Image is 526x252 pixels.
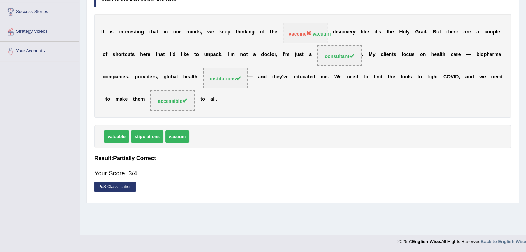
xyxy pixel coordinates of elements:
[103,52,106,57] b: o
[447,74,451,80] b: O
[118,74,121,80] b: n
[211,29,214,35] b: e
[402,74,405,80] b: o
[350,74,353,80] b: e
[277,74,279,80] b: e
[317,45,362,66] span: Drop target
[138,29,141,35] b: n
[210,52,213,57] b: p
[430,74,433,80] b: g
[340,29,343,35] b: c
[406,29,407,35] b: l
[261,52,264,57] b: d
[270,29,271,35] b: t
[151,29,154,35] b: h
[120,29,123,35] b: n
[128,29,129,35] b: r
[312,74,315,80] b: d
[385,52,386,57] b: i
[110,29,111,35] b: i
[157,52,160,57] b: h
[261,74,264,80] b: n
[271,52,275,57] b: o
[216,52,219,57] b: c
[264,74,267,80] b: d
[437,52,440,57] b: a
[103,29,104,35] b: t
[207,52,210,57] b: n
[451,52,453,57] b: c
[140,74,143,80] b: o
[116,74,118,80] b: a
[149,29,151,35] b: t
[286,74,289,80] b: e
[123,29,125,35] b: t
[135,29,137,35] b: t
[466,52,471,57] b: —
[194,74,197,80] b: h
[115,52,118,57] b: h
[391,29,394,35] b: e
[198,29,201,35] b: s
[455,74,459,80] b: D
[421,29,424,35] b: a
[388,74,389,80] b: t
[394,52,396,57] b: s
[431,52,434,57] b: h
[389,74,393,80] b: h
[251,29,255,35] b: g
[125,52,128,57] b: c
[294,74,297,80] b: e
[248,74,253,80] b: —
[171,52,172,57] b: '
[132,29,135,35] b: s
[476,52,479,57] b: b
[160,52,163,57] b: a
[283,52,284,57] b: I
[409,74,412,80] b: s
[240,52,243,57] b: n
[105,74,109,80] b: o
[189,74,192,80] b: a
[312,31,331,37] strong: vacuum
[157,74,158,80] b: ,
[267,52,270,57] b: c
[436,29,440,35] b: u
[379,74,382,80] b: d
[219,52,221,57] b: k
[463,29,466,35] b: a
[191,29,192,35] b: i
[426,29,427,35] b: .
[352,74,355,80] b: e
[400,74,402,80] b: t
[458,52,461,57] b: e
[103,74,105,80] b: c
[388,29,391,35] b: h
[174,74,176,80] b: a
[433,74,436,80] b: h
[299,74,303,80] b: u
[417,74,419,80] b: t
[308,74,310,80] b: t
[183,74,186,80] b: h
[283,74,286,80] b: v
[201,29,202,35] b: ,
[429,74,431,80] b: i
[496,29,497,35] b: l
[493,29,496,35] b: p
[193,74,195,80] b: t
[487,29,490,35] b: o
[165,29,168,35] b: n
[499,74,502,80] b: d
[408,74,409,80] b: l
[244,29,247,35] b: k
[423,29,425,35] b: i
[135,74,138,80] b: p
[141,29,144,35] b: g
[471,74,474,80] b: d
[334,74,339,80] b: W
[439,29,441,35] b: t
[362,29,363,35] b: i
[140,52,143,57] b: h
[415,29,419,35] b: G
